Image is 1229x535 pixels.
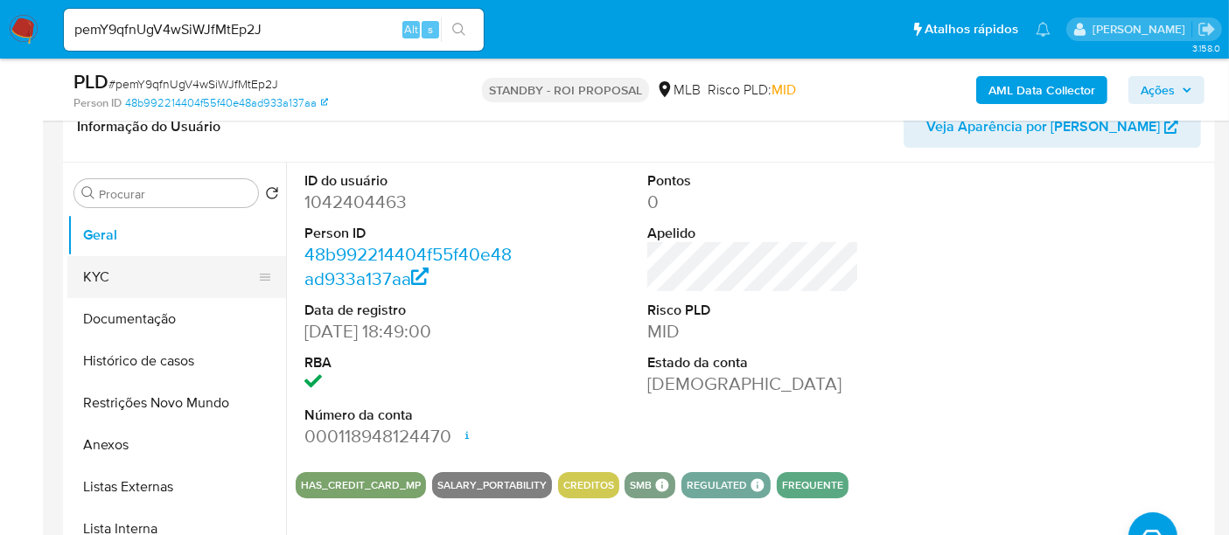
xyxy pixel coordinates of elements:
dt: Data de registro [304,301,516,320]
dd: MID [647,319,859,344]
span: Veja Aparência por [PERSON_NAME] [926,106,1160,148]
dt: Apelido [647,224,859,243]
dd: [DATE] 18:49:00 [304,319,516,344]
button: AML Data Collector [976,76,1107,104]
button: Restrições Novo Mundo [67,382,286,424]
button: Listas Externas [67,466,286,508]
button: Geral [67,214,286,256]
button: Anexos [67,424,286,466]
span: # pemY9qfnUgV4wSiWJfMtEp2J [108,75,278,93]
input: Pesquise usuários ou casos... [64,18,484,41]
dt: ID do usuário [304,171,516,191]
dt: RBA [304,353,516,372]
p: erico.trevizan@mercadopago.com.br [1093,21,1191,38]
dd: [DEMOGRAPHIC_DATA] [647,372,859,396]
span: Ações [1141,76,1175,104]
dd: 0 [647,190,859,214]
span: 3.158.0 [1192,41,1220,55]
button: Histórico de casos [67,340,286,382]
b: PLD [73,67,108,95]
button: Retornar ao pedido padrão [265,186,279,205]
span: MID [772,80,796,100]
dt: Person ID [304,224,516,243]
button: Documentação [67,298,286,340]
h1: Informação do Usuário [77,118,220,135]
dt: Estado da conta [647,353,859,372]
button: KYC [67,256,272,298]
dt: Número da conta [304,406,516,425]
dd: 000118948124470 [304,424,516,448]
span: Atalhos rápidos [925,20,1018,38]
b: Person ID [73,95,122,111]
a: Sair [1198,20,1216,38]
button: Ações [1128,76,1205,104]
span: s [428,21,433,38]
a: Notificações [1036,22,1051,37]
input: Procurar [99,186,251,202]
dt: Pontos [647,171,859,191]
p: STANDBY - ROI PROPOSAL [482,78,649,102]
a: 48b992214404f55f40e48ad933a137aa [304,241,512,291]
span: Risco PLD: [708,80,796,100]
dt: Risco PLD [647,301,859,320]
a: 48b992214404f55f40e48ad933a137aa [125,95,328,111]
b: AML Data Collector [988,76,1095,104]
button: Procurar [81,186,95,200]
span: Alt [404,21,418,38]
div: MLB [656,80,701,100]
button: search-icon [441,17,477,42]
button: Veja Aparência por [PERSON_NAME] [904,106,1201,148]
dd: 1042404463 [304,190,516,214]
